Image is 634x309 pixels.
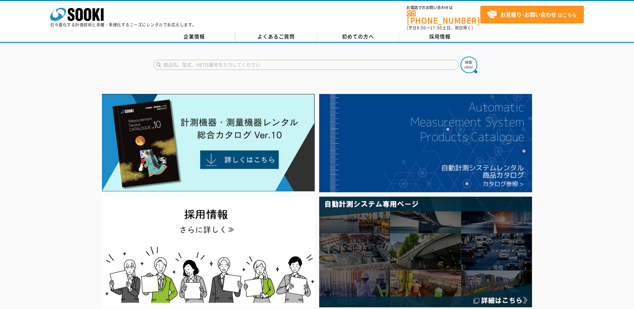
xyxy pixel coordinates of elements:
[461,57,477,73] img: btn_search.png
[342,33,374,40] span: 初めての方へ
[102,197,315,307] img: SOOKI recruit
[399,32,481,42] a: 採用情報
[319,197,532,307] img: 自動計測システム専用ページ
[319,94,532,192] img: 自動計測システムカタログ
[430,25,442,31] span: 17:30
[480,6,584,23] a: お見積り･お問い合わせはこちら
[500,10,556,18] strong: お見積り･お問い合わせ
[50,23,197,27] p: 日々進化する計測技術と多種・多様化するニーズにレンタルでお応えします。
[153,60,459,70] input: 商品名、型式、NETIS番号を入力してください
[153,32,235,42] a: 企業情報
[407,25,473,31] span: (平日 ～ 土日、祝日除く)
[235,32,317,42] a: よくあるご質問
[102,94,315,192] img: Catalog Ver10
[417,25,426,31] span: 8:50
[407,6,480,10] span: お電話でのお問い合わせは
[487,10,577,20] span: はこちら
[407,10,480,24] a: [PHONE_NUMBER]
[317,32,399,42] a: 初めての方へ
